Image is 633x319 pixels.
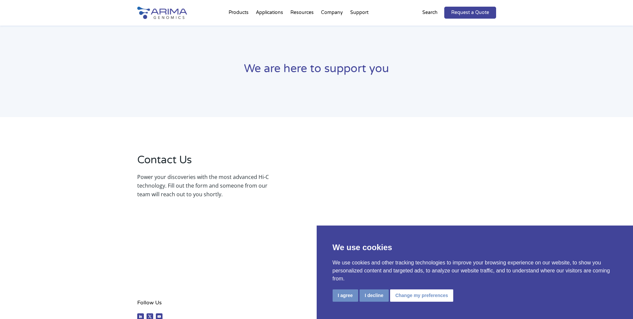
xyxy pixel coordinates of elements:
[137,153,269,173] h2: Contact Us
[333,259,617,283] p: We use cookies and other tracking technologies to improve your browsing experience on our website...
[390,289,454,302] button: Change my preferences
[137,298,269,312] h4: Follow Us
[422,8,438,17] p: Search
[137,7,187,19] img: Arima-Genomics-logo
[333,241,617,253] p: We use cookies
[360,289,389,302] button: I decline
[444,7,496,19] a: Request a Quote
[333,289,358,302] button: I agree
[137,173,269,199] p: Power your discoveries with the most advanced Hi-C technology. Fill out the form and someone from...
[137,61,496,81] h1: We are here to support you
